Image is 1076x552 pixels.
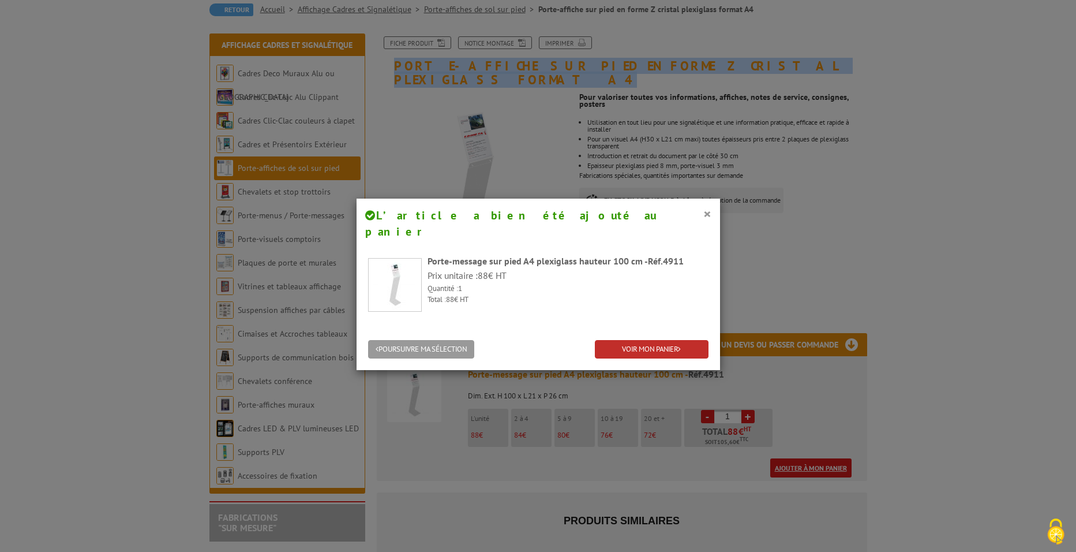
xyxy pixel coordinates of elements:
[595,340,708,359] a: VOIR MON PANIER
[478,270,488,281] span: 88
[446,294,454,304] span: 88
[1036,513,1076,552] button: Cookies (fenêtre modale)
[1041,517,1070,546] img: Cookies (fenêtre modale)
[428,269,708,282] p: Prix unitaire : € HT
[648,255,684,267] span: Réf.4911
[458,284,462,293] span: 1
[365,207,711,240] h4: L’article a bien été ajouté au panier
[703,206,711,221] button: ×
[368,340,474,359] button: POURSUIVRE MA SÉLECTION
[428,294,708,305] p: Total : € HT
[428,255,708,268] div: Porte-message sur pied A4 plexiglass hauteur 100 cm -
[428,284,708,294] p: Quantité :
